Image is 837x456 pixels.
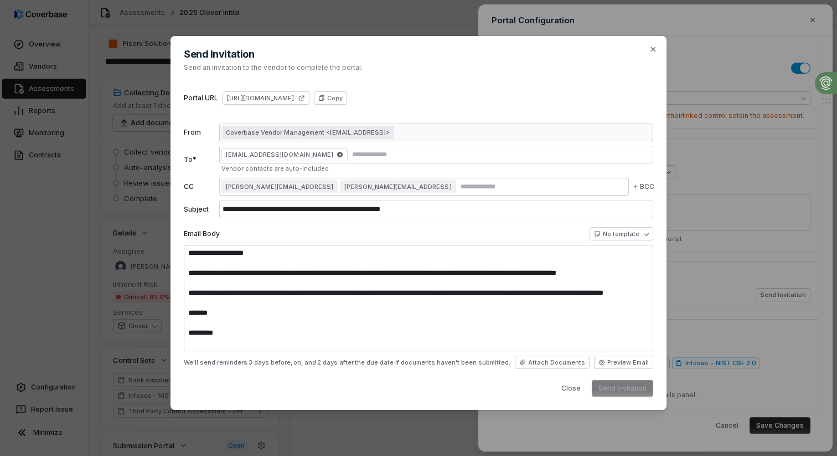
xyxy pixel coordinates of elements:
[184,63,653,73] p: Send an invitation to the vendor to complete the portal.
[226,128,390,137] span: Coverbase Vendor Management <[EMAIL_ADDRESS]>
[184,205,215,214] label: Subject
[293,358,316,366] span: on, and
[184,229,220,238] label: Email Body
[317,358,354,366] span: 2 days after
[630,174,657,199] button: BCC
[184,358,247,367] span: We'll send reminders
[184,182,215,191] label: CC
[555,380,587,397] button: Close
[249,358,292,366] span: 3 days before,
[223,91,309,105] a: [URL][DOMAIN_NAME]
[184,128,215,137] label: From
[515,356,590,369] button: Attach Documents
[221,165,653,173] div: Vendor contacts are auto-included
[184,94,218,103] label: Portal URL
[355,358,510,367] span: the due date if documents haven't been submitted.
[184,49,653,59] h2: Send Invitation
[314,91,347,105] button: Copy
[221,148,348,161] span: [EMAIL_ADDRESS][DOMAIN_NAME]
[344,182,452,191] span: [PERSON_NAME][EMAIL_ADDRESS]
[594,356,653,369] button: Preview Email
[226,182,333,191] span: [PERSON_NAME][EMAIL_ADDRESS]
[528,358,585,367] span: Attach Documents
